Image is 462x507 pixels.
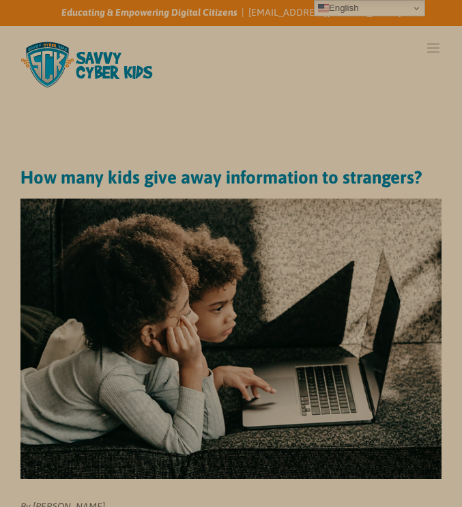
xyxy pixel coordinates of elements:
[20,41,157,89] img: Savvy Cyber Kids Logo
[427,41,442,55] a: Toggle mobile menu
[237,5,248,20] span: |
[318,3,329,14] img: en
[248,7,401,18] a: [EMAIL_ADDRESS][DOMAIN_NAME]
[20,168,442,187] h1: How many kids give away information to strangers?
[61,7,237,18] i: Educating & Empowering Digital Citizens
